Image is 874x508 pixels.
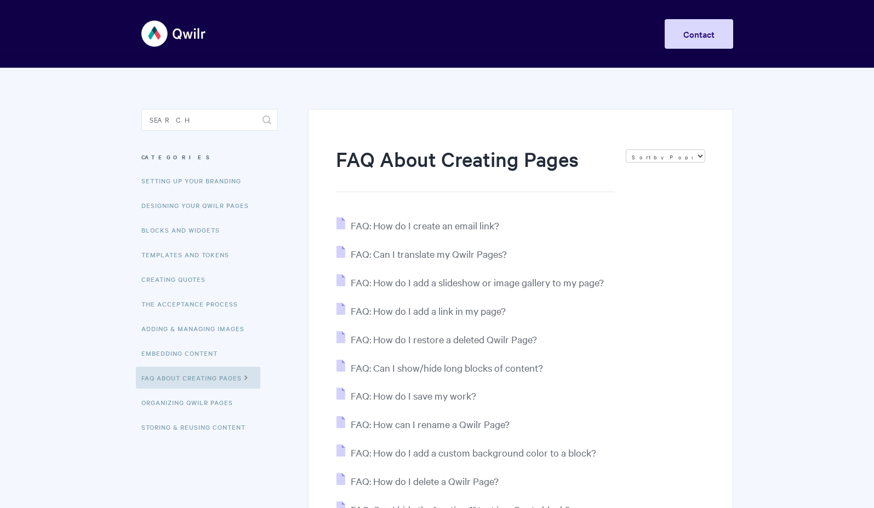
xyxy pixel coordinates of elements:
a: The Acceptance Process [141,293,246,315]
a: Creating Quotes [141,268,214,290]
a: Organizing Qwilr Pages [141,391,241,413]
a: Storing & Reusing Content [141,416,254,438]
a: Blocks and Widgets [141,219,228,241]
span: FAQ: Can I translate my Qwilr Pages? [351,247,507,260]
a: FAQ: How do I save my work? [336,389,476,402]
h3: Categories [141,147,278,167]
span: FAQ: How do I add a link in my page? [351,304,506,317]
span: FAQ: How do I create an email link? [351,219,499,232]
span: FAQ: How can I rename a Qwilr Page? [351,418,510,430]
a: Contact [665,19,733,49]
h1: FAQ About Creating Pages [336,145,614,192]
a: FAQ: How do I add a slideshow or image gallery to my page? [336,276,604,288]
a: Templates and Tokens [141,244,237,265]
a: Adding & Managing Images [141,317,253,339]
span: FAQ: Can I show/hide long blocks of content? [351,361,543,374]
a: FAQ: How do I create an email link? [336,219,499,232]
a: FAQ: How can I rename a Qwilr Page? [336,418,510,430]
a: Designing Your Qwilr Pages [141,194,257,216]
span: FAQ: How do I add a custom background color to a block? [351,446,596,459]
select: Page reloads on selection [626,149,705,163]
span: FAQ: How do I add a slideshow or image gallery to my page? [351,276,604,288]
a: Embedding Content [141,342,226,364]
a: FAQ: How do I delete a Qwilr Page? [336,475,499,487]
img: Qwilr Help Center [141,13,207,54]
a: FAQ: Can I translate my Qwilr Pages? [336,247,507,260]
span: FAQ: How do I delete a Qwilr Page? [351,475,499,487]
a: FAQ: How do I add a link in my page? [336,304,506,317]
a: FAQ: Can I show/hide long blocks of content? [336,361,543,374]
span: FAQ: How do I save my work? [351,389,476,402]
a: FAQ: How do I add a custom background color to a block? [336,446,596,459]
a: Setting up your Branding [141,170,249,192]
span: FAQ: How do I restore a deleted Qwilr Page? [351,333,537,345]
input: Search [141,109,278,131]
a: FAQ About Creating Pages [136,367,260,389]
a: FAQ: How do I restore a deleted Qwilr Page? [336,333,537,345]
